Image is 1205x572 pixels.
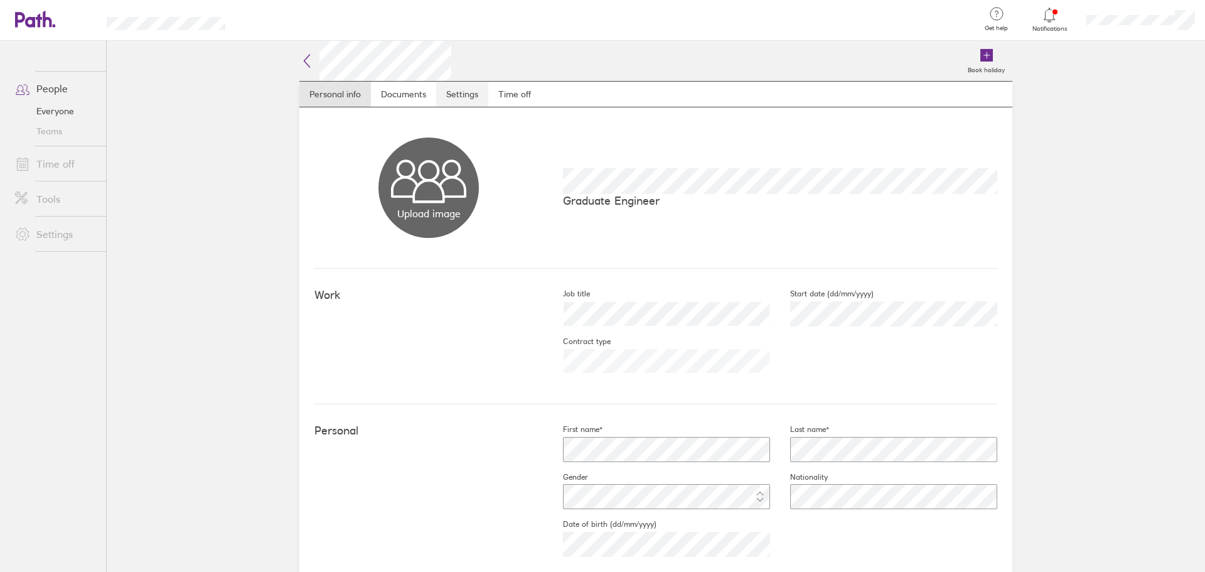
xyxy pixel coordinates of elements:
[770,472,828,482] label: Nationality
[543,519,656,529] label: Date of birth (dd/mm/yyyy)
[543,337,611,347] label: Contract type
[543,472,588,482] label: Gender
[1029,25,1070,33] span: Notifications
[770,289,874,299] label: Start date (dd/mm/yyyy)
[5,222,106,247] a: Settings
[543,289,590,299] label: Job title
[5,121,106,141] a: Teams
[436,82,488,107] a: Settings
[976,24,1017,32] span: Get help
[960,41,1012,81] a: Book holiday
[1029,6,1070,33] a: Notifications
[960,63,1012,74] label: Book holiday
[543,424,602,434] label: First name*
[5,151,106,176] a: Time off
[314,289,543,302] h4: Work
[299,82,371,107] a: Personal info
[5,76,106,101] a: People
[5,101,106,121] a: Everyone
[371,82,436,107] a: Documents
[314,424,543,438] h4: Personal
[563,194,997,207] p: Graduate Engineer
[5,186,106,212] a: Tools
[488,82,541,107] a: Time off
[770,424,829,434] label: Last name*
